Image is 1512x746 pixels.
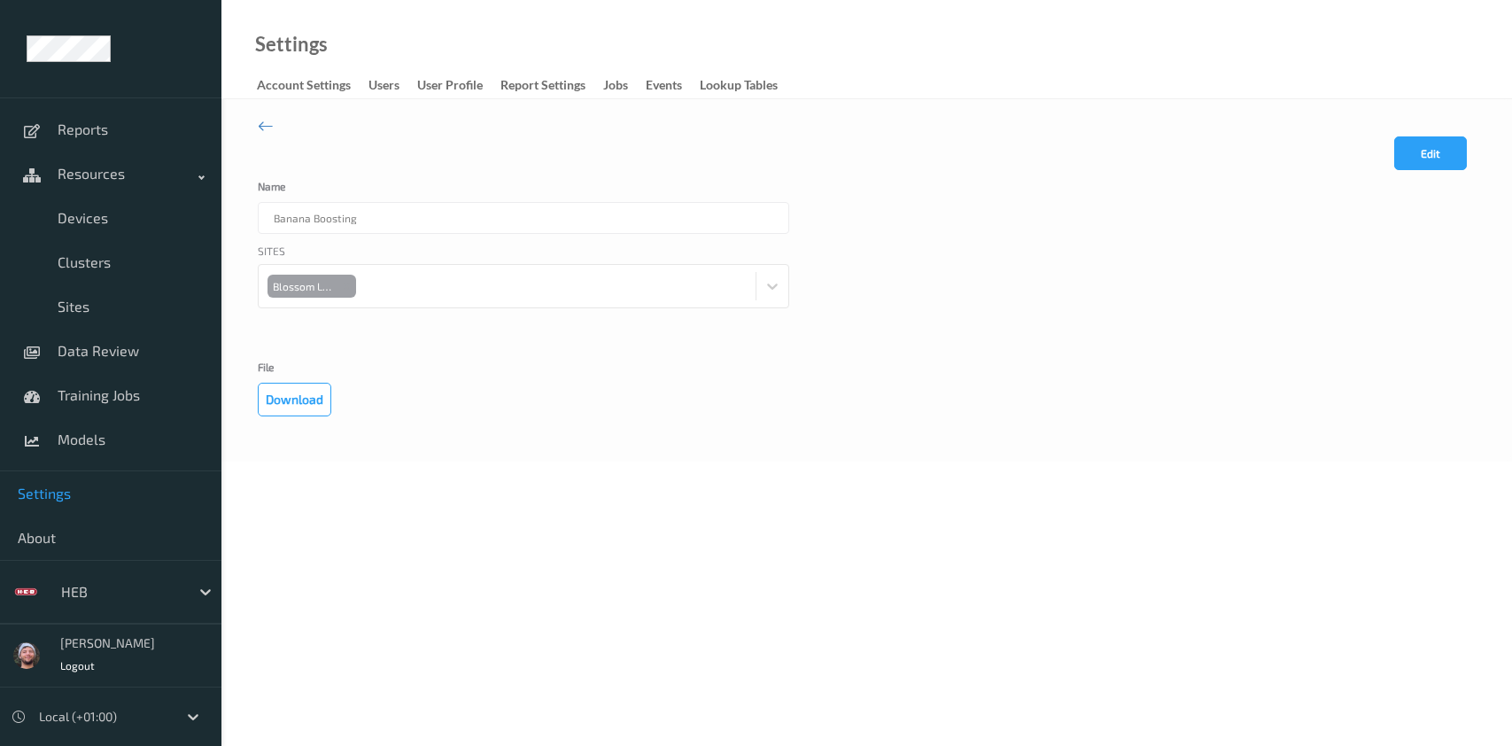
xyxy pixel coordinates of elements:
a: Report Settings [500,74,603,98]
button: Download [258,383,331,416]
label: File [258,361,435,383]
label: Name [258,181,435,202]
a: Account Settings [257,74,368,98]
button: Edit [1394,136,1467,170]
a: Settings [255,35,328,53]
div: users [368,76,399,98]
div: Sites [258,243,789,264]
div: Report Settings [500,76,585,98]
div: events [646,76,682,98]
div: Jobs [603,76,628,98]
div: User Profile [417,76,483,98]
a: Lookup Tables [700,74,795,98]
div: Lookup Tables [700,76,778,98]
a: Jobs [603,74,646,98]
a: users [368,74,417,98]
a: events [646,74,700,98]
a: User Profile [417,74,500,98]
div: Account Settings [257,76,351,98]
